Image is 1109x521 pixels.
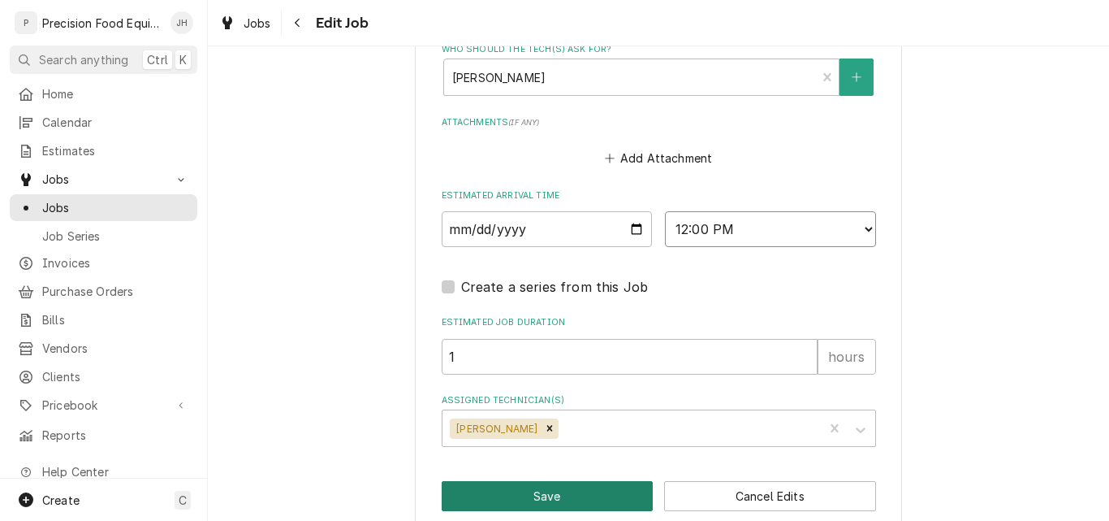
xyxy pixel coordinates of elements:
a: Go to Help Center [10,458,197,485]
a: Job Series [10,223,197,250]
span: Ctrl [147,51,168,68]
svg: Create New Contact [852,72,861,83]
a: Purchase Orders [10,278,197,305]
a: Go to Pricebook [10,392,197,419]
span: Jobs [42,171,165,188]
span: Jobs [42,199,189,216]
button: Cancel Edits [664,481,876,511]
div: Who should the tech(s) ask for? [442,43,876,96]
a: Jobs [213,10,278,37]
div: Button Group [442,481,876,511]
span: Purchase Orders [42,283,189,300]
span: Help Center [42,463,188,480]
div: P [15,11,37,34]
span: Job Series [42,228,189,245]
span: C [179,492,187,509]
div: Estimated Arrival Time [442,189,876,247]
span: Vendors [42,340,189,357]
a: Reports [10,422,197,449]
a: Bills [10,306,197,333]
select: Time Select [665,211,876,247]
span: Estimates [42,142,189,159]
input: Date [442,211,653,247]
div: Attachments [442,116,876,170]
span: Jobs [244,15,271,32]
button: Navigate back [285,10,311,36]
span: Edit Job [311,12,369,34]
label: Create a series from this Job [461,277,649,297]
div: Precision Food Equipment LLC [42,15,162,32]
div: Button Group Row [442,481,876,511]
div: JH [170,11,193,34]
span: Search anything [39,51,128,68]
label: Estimated Arrival Time [442,189,876,202]
div: Remove Pete Nielson [541,419,559,440]
span: Calendar [42,114,189,131]
div: hours [818,339,876,375]
label: Attachments [442,116,876,129]
label: Who should the tech(s) ask for? [442,43,876,56]
label: Estimated Job Duration [442,316,876,329]
span: Create [42,493,80,507]
div: Jason Hertel's Avatar [170,11,193,34]
a: Home [10,80,197,107]
div: [PERSON_NAME] [450,419,541,440]
a: Go to Jobs [10,166,197,193]
span: Pricebook [42,397,165,414]
div: Assigned Technician(s) [442,394,876,447]
button: Create New Contact [839,59,874,96]
span: Home [42,85,189,102]
span: Clients [42,368,189,385]
button: Add Attachment [602,147,715,170]
a: Clients [10,363,197,390]
a: Invoices [10,250,197,276]
a: Vendors [10,335,197,362]
a: Jobs [10,194,197,221]
span: Bills [42,311,189,328]
a: Calendar [10,109,197,136]
span: Invoices [42,254,189,271]
span: Reports [42,427,189,444]
a: Estimates [10,137,197,164]
div: Estimated Job Duration [442,316,876,374]
label: Assigned Technician(s) [442,394,876,407]
button: Search anythingCtrlK [10,46,197,74]
span: ( if any ) [508,118,539,127]
button: Save [442,481,654,511]
span: K [179,51,187,68]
